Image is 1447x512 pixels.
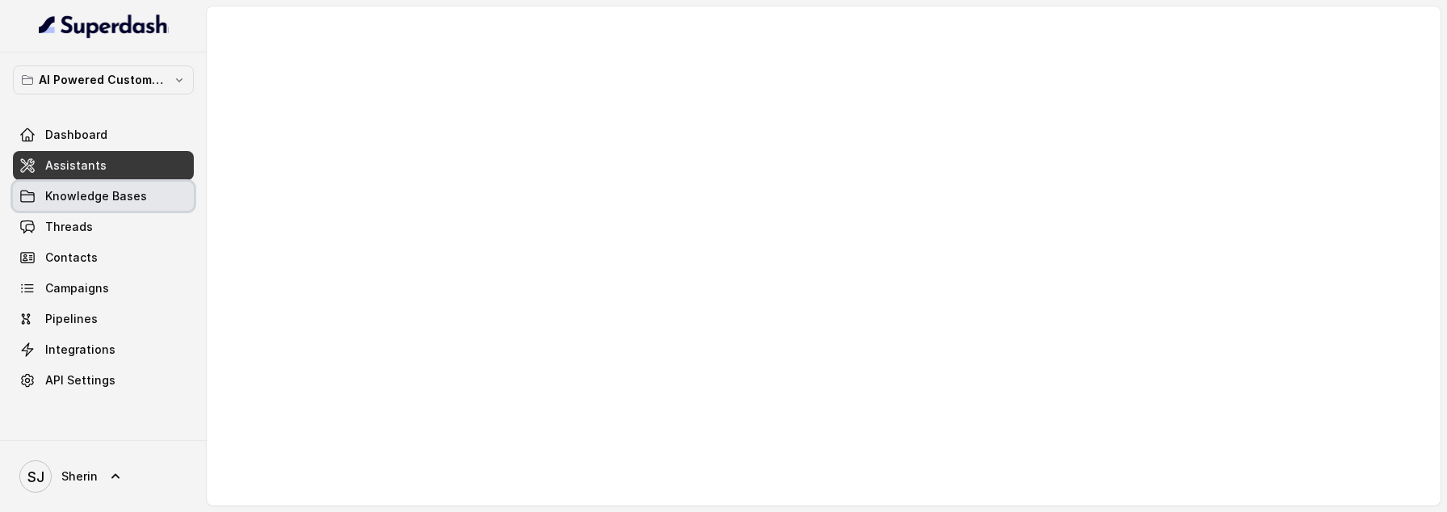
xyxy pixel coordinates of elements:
span: API Settings [45,372,115,388]
span: Sherin [61,468,98,485]
span: Knowledge Bases [45,188,147,204]
img: light.svg [39,13,169,39]
a: Sherin [13,454,194,499]
a: Knowledge Bases [13,182,194,211]
a: Dashboard [13,120,194,149]
a: Campaigns [13,274,194,303]
text: SJ [27,468,44,485]
a: Threads [13,212,194,241]
span: Pipelines [45,311,98,327]
span: Dashboard [45,127,107,143]
a: Integrations [13,335,194,364]
span: Assistants [45,157,107,174]
a: Contacts [13,243,194,272]
span: Contacts [45,250,98,266]
a: Assistants [13,151,194,180]
button: AI Powered Customer Ops [13,65,194,94]
a: API Settings [13,366,194,395]
span: Threads [45,219,93,235]
span: Integrations [45,342,115,358]
span: Campaigns [45,280,109,296]
p: AI Powered Customer Ops [39,70,168,90]
a: Pipelines [13,304,194,334]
